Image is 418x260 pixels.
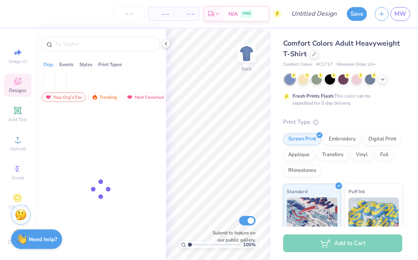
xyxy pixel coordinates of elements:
strong: Fresh Prints Flash: [293,93,334,99]
div: This color can be expedited for 5 day delivery. [293,92,389,107]
span: Comfort Colors Adult Heavyweight T-Shirt [283,39,400,59]
span: Comfort Colors [283,61,312,68]
img: Standard [287,197,337,237]
img: trending.gif [92,94,98,100]
span: FREE [243,11,251,17]
img: most_fav.gif [45,94,52,100]
img: most_fav.gif [127,94,133,100]
div: Print Type [283,118,402,127]
span: Image AI [9,58,27,65]
span: MW [394,9,406,18]
span: Upload [10,146,26,152]
div: Back [241,65,252,72]
div: Your Org's Fav [42,92,86,102]
div: Transfers [317,149,348,161]
input: Try "Alpha" [54,40,155,48]
div: Trending [88,92,121,102]
div: Rhinestones [283,165,321,177]
button: Save [347,7,367,21]
span: Clipart & logos [4,204,31,216]
div: Applique [283,149,315,161]
img: Back [239,46,254,61]
div: Screen Print [283,133,321,145]
input: – – [114,7,144,21]
span: Greek [12,175,24,181]
div: Embroidery [324,133,361,145]
div: Vinyl [351,149,373,161]
a: MW [390,7,410,21]
span: 100 % [243,241,256,248]
div: Events [59,61,74,68]
div: Digital Print [363,133,401,145]
span: Minimum Order: 24 + [337,61,376,68]
span: – – [153,10,169,18]
label: Submit to feature on our public gallery. [208,229,256,243]
span: Decorate [8,239,27,245]
div: Print Types [98,61,122,68]
div: Orgs [43,61,53,68]
img: Puff Ink [348,197,399,237]
span: Designs [9,87,26,94]
span: # C1717 [316,61,333,68]
div: Most Favorited [123,92,168,102]
div: Styles [79,61,92,68]
strong: Need help? [29,236,57,243]
span: Add Text [8,116,27,123]
span: Puff Ink [348,187,365,195]
span: Standard [287,187,308,195]
span: N/A [228,10,238,18]
span: – – [179,10,194,18]
input: Untitled Design [285,6,343,22]
div: Foil [375,149,394,161]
